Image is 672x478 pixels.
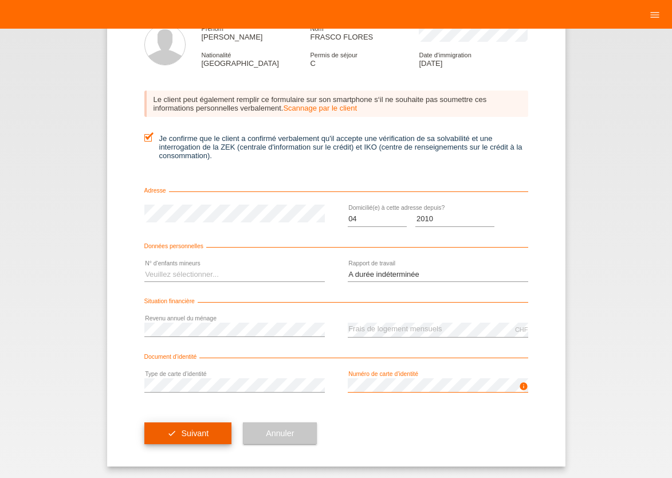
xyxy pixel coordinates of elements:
[419,50,528,68] div: [DATE]
[649,9,661,21] i: menu
[515,326,528,333] div: CHF
[519,382,528,391] i: info
[181,429,209,438] span: Suivant
[283,104,357,112] a: Scannage par le client
[243,422,317,444] button: Annuler
[202,52,231,58] span: Nationalité
[266,429,294,438] span: Annuler
[144,91,528,117] div: Le client peut également remplir ce formulaire sur son smartphone s‘il ne souhaite pas soumettre ...
[144,422,232,444] button: check Suivant
[202,50,311,68] div: [GEOGRAPHIC_DATA]
[167,429,176,438] i: check
[419,52,471,58] span: Date d'immigration
[310,25,323,32] span: Nom
[310,50,419,68] div: C
[519,385,528,392] a: info
[144,243,206,249] span: Données personnelles
[202,24,311,41] div: [PERSON_NAME]
[310,52,357,58] span: Permis de séjour
[643,11,666,18] a: menu
[202,25,224,32] span: Prénom
[144,354,200,360] span: Document d’identité
[144,134,528,160] label: Je confirme que le client a confirmé verbalement qu'il accepte une vérification de sa solvabilité...
[144,298,198,304] span: Situation financière
[310,24,419,41] div: FRASCO FLORES
[144,187,169,194] span: Adresse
